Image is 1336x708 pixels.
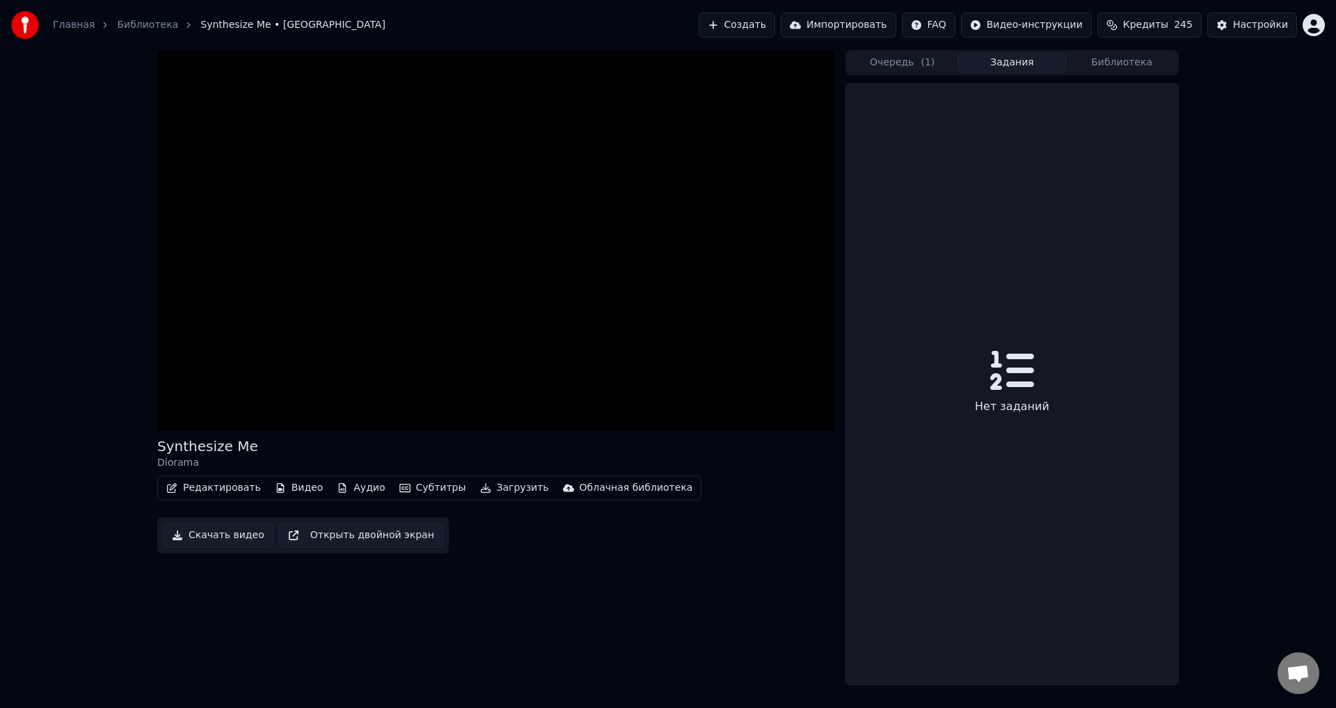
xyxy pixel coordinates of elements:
button: Кредиты245 [1097,13,1202,38]
button: Открыть двойной экран [279,523,443,548]
button: Редактировать [161,478,267,498]
button: Скачать видео [163,523,273,548]
button: Видео [269,478,329,498]
button: Загрузить [475,478,555,498]
button: Очередь [848,53,957,73]
button: Библиотека [1067,53,1177,73]
div: Diorama [157,456,258,470]
button: Создать [699,13,775,38]
button: Задания [957,53,1067,73]
button: Настройки [1207,13,1297,38]
span: ( 1 ) [921,56,935,70]
span: Synthesize Me • [GEOGRAPHIC_DATA] [200,18,385,32]
button: Видео-инструкции [961,13,1092,38]
div: Нет заданий [969,393,1055,420]
span: 245 [1174,18,1193,32]
button: FAQ [902,13,955,38]
div: Облачная библиотека [580,481,693,495]
button: Импортировать [781,13,896,38]
div: Synthesize Me [157,436,258,456]
a: Главная [53,18,95,32]
button: Субтитры [394,478,472,498]
button: Аудио [331,478,390,498]
a: Открытый чат [1278,652,1319,694]
a: Библиотека [117,18,178,32]
div: Настройки [1233,18,1288,32]
span: Кредиты [1123,18,1168,32]
img: youka [11,11,39,39]
nav: breadcrumb [53,18,385,32]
